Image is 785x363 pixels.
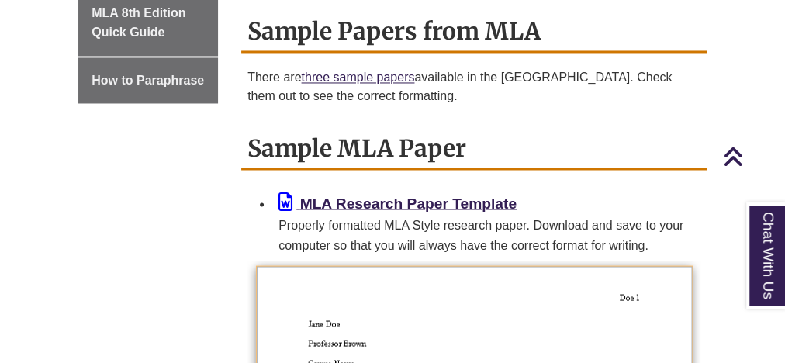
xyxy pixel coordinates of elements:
span: How to Paraphrase [92,74,204,87]
a: MLA Research Paper Template [278,197,517,210]
h2: Sample MLA Paper [241,129,707,170]
b: MLA Research Paper Template [300,195,517,211]
h2: Sample Papers from MLA [241,12,707,53]
a: three sample papers [301,71,414,84]
a: Back to Top [723,146,781,167]
a: How to Paraphrase [78,57,218,104]
p: There are available in the [GEOGRAPHIC_DATA]. Check them out to see the correct formatting. [247,68,700,105]
div: Properly formatted MLA Style research paper. Download and save to your computer so that you will ... [278,215,694,254]
span: MLA 8th Edition Quick Guide [92,6,185,40]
